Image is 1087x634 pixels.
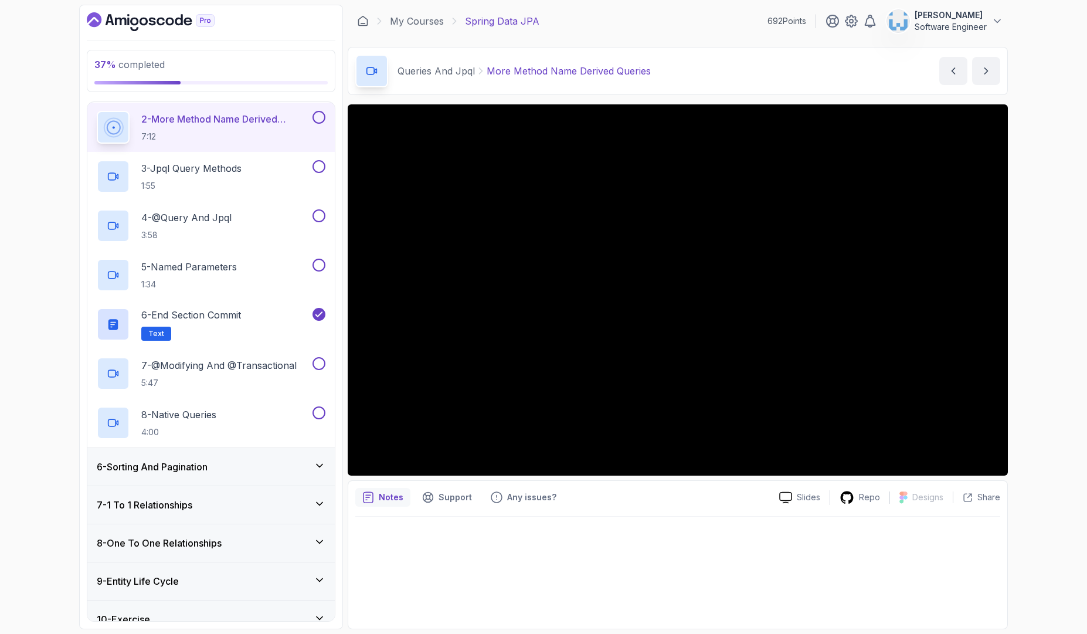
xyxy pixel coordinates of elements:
p: Any issues? [507,491,556,503]
span: Text [148,329,164,338]
button: 6-Sorting And Pagination [87,448,335,486]
p: 8 - Native Queries [141,408,216,422]
p: 3:58 [141,229,232,241]
p: Designs [912,491,943,503]
a: Repo [830,490,889,505]
img: user profile image [887,10,909,32]
p: 2 - More Method Name Derived Queries [141,112,310,126]
p: Repo [859,491,880,503]
p: 4:00 [141,426,216,438]
p: [PERSON_NAME] [915,9,987,21]
iframe: 2 - More Method Name Derived Queries [348,104,1008,476]
p: 4 - @Query And Jpql [141,211,232,225]
p: 1:55 [141,180,242,192]
button: Feedback button [484,488,563,507]
p: 692 Points [767,15,806,27]
p: Software Engineer [915,21,987,33]
span: 37 % [94,59,116,70]
button: next content [972,57,1000,85]
p: 6 - End Section Commit [141,308,241,322]
h3: 7 - 1 To 1 Relationships [97,498,192,512]
button: 6-End Section CommitText [97,308,325,341]
p: Slides [797,491,820,503]
h3: 6 - Sorting And Pagination [97,460,208,474]
p: 7:12 [141,131,310,143]
span: completed [94,59,165,70]
button: 2-More Method Name Derived Queries7:12 [97,111,325,144]
button: 8-Native Queries4:00 [97,406,325,439]
a: My Courses [390,14,444,28]
p: Notes [379,491,403,503]
button: Support button [415,488,479,507]
p: 7 - @Modifying And @Transactional [141,358,297,372]
p: More Method Name Derived Queries [487,64,651,78]
a: Dashboard [87,12,242,31]
button: 4-@Query And Jpql3:58 [97,209,325,242]
button: user profile image[PERSON_NAME]Software Engineer [886,9,1003,33]
h3: 8 - One To One Relationships [97,536,222,550]
button: 7-1 To 1 Relationships [87,486,335,524]
p: Support [439,491,472,503]
p: Spring Data JPA [465,14,539,28]
button: Share [953,491,1000,503]
button: previous content [939,57,967,85]
p: Share [977,491,1000,503]
button: 9-Entity Life Cycle [87,562,335,600]
button: 7-@Modifying And @Transactional5:47 [97,357,325,390]
p: 3 - Jpql Query Methods [141,161,242,175]
p: 5 - Named Parameters [141,260,237,274]
button: notes button [355,488,410,507]
p: Queries And Jpql [398,64,475,78]
p: 1:34 [141,279,237,290]
p: 5:47 [141,377,297,389]
h3: 10 - Exercise [97,612,150,626]
button: 8-One To One Relationships [87,524,335,562]
button: 5-Named Parameters1:34 [97,259,325,291]
a: Slides [770,491,830,504]
a: Dashboard [357,15,369,27]
h3: 9 - Entity Life Cycle [97,574,179,588]
button: 3-Jpql Query Methods1:55 [97,160,325,193]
